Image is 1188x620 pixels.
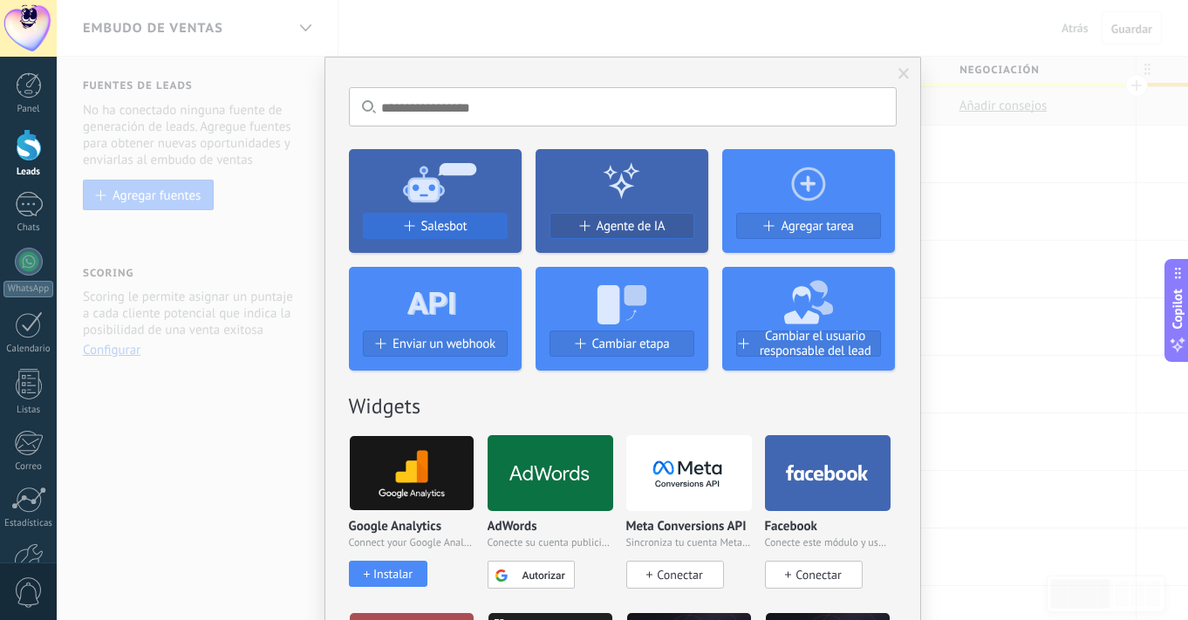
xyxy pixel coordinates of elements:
div: Meta Conversions API [626,435,765,612]
a: Autorizar [488,561,613,589]
button: Cambiar etapa [550,330,694,357]
button: Instalar [349,561,427,587]
span: Agregar tarea [781,219,853,234]
button: Agregar tarea [736,213,881,239]
span: Cambiar etapa [592,337,670,351]
div: Leads [3,167,54,178]
div: Panel [3,104,54,115]
div: Estadísticas [3,518,54,529]
span: Autorizar [522,570,565,581]
span: Conecte este módulo y use la publicidad en Facebook [765,537,891,549]
div: Facebook [765,435,891,612]
img: google_analytics.png [350,431,474,515]
p: Meta Conversions API [626,520,747,535]
span: Copilot [1169,289,1186,329]
span: Salesbot [421,219,468,234]
div: Instalar [373,567,413,582]
span: Cambiar el usuario responsable del lead [751,329,880,358]
span: Sincroniza tu cuenta Meta para mejorar tus anuncios [626,537,752,549]
div: Chats [3,222,54,234]
div: WhatsApp [3,281,53,297]
div: Correo [3,461,54,473]
button: Cambiar el usuario responsable del lead [736,330,881,357]
span: Conectar [657,567,702,583]
p: AdWords [488,520,537,535]
button: Agente de IA [550,213,694,239]
p: Google Analytics [349,520,442,535]
span: Agente de IA [597,219,666,234]
button: Salesbot [363,213,508,239]
a: Conectar [765,561,891,589]
div: AdWords [488,435,626,612]
span: Conectar [795,567,841,583]
div: Calendario [3,344,54,355]
span: Connect your Google Analytics account and create custom Google Analytics [349,537,475,549]
a: Conectar [626,561,752,589]
p: Facebook [765,520,817,535]
span: Enviar un webhook [393,337,495,351]
span: Conecte su cuenta publicitaria y configure la publicidad en Google [488,537,613,549]
div: Listas [3,405,54,416]
button: Enviar un webhook [363,330,508,357]
h2: Widgets [349,392,897,419]
div: Google Analytics [349,435,488,612]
